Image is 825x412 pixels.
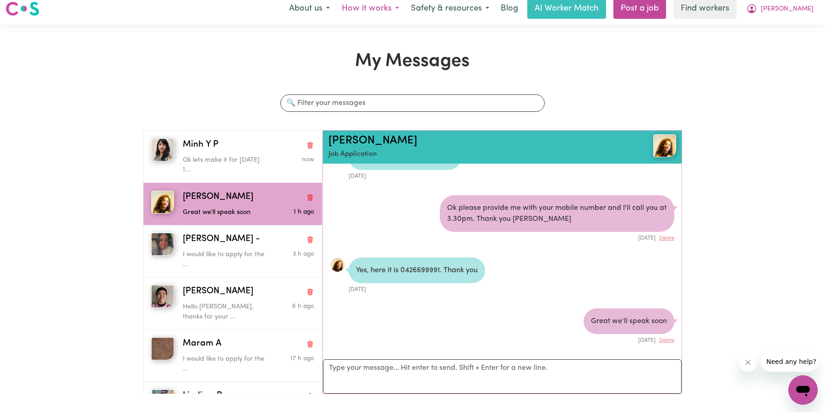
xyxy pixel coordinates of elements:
[584,334,674,345] div: [DATE]
[151,138,174,161] img: Minh Y P
[618,134,676,157] a: Jazz Davies
[306,191,314,203] button: Delete conversation
[183,155,271,175] p: Ok lets make it for [DATE] 1...
[293,251,314,257] span: Message sent on August 3, 2025
[440,232,674,242] div: [DATE]
[151,337,174,360] img: Maram A
[183,250,271,269] p: I would like to apply for the ...
[151,191,174,214] img: Jazz Davies
[653,134,676,157] img: View Jazz Davies 's profile
[183,285,253,298] span: [PERSON_NAME]
[739,353,757,372] iframe: Close message
[143,277,322,330] button: Yasuyo O[PERSON_NAME]Delete conversationHello [PERSON_NAME], thanks for your ...Message sent on A...
[306,286,314,298] button: Delete conversation
[294,209,314,215] span: Message sent on August 3, 2025
[292,303,314,309] span: Message sent on August 3, 2025
[183,191,253,204] span: [PERSON_NAME]
[659,235,674,242] button: Delete
[183,354,271,374] p: I would like to apply for the ...
[761,352,818,372] iframe: Message from company
[5,0,39,17] img: Careseekers logo
[788,375,818,405] iframe: Button to launch messaging window
[143,225,322,277] button: Arpanpreet -[PERSON_NAME] -Delete conversationI would like to apply for the ...Message sent on Au...
[290,356,314,362] span: Message sent on August 2, 2025
[143,50,682,72] h1: My Messages
[440,195,674,232] div: Ok please provide me with your mobile number and I'll call you at 3.30pm. Thank you [PERSON_NAME]
[183,208,271,218] p: Great we'll speak soon
[151,233,174,256] img: Arpanpreet -
[349,258,485,283] div: Yes, here it is 0426699991. Thank you
[306,390,314,402] button: Delete conversation
[761,4,814,14] span: [PERSON_NAME]
[183,390,222,403] span: Lindiwe R
[659,337,674,345] button: Delete
[328,149,618,160] p: Job Application
[349,170,461,181] div: [DATE]
[151,285,174,308] img: Yasuyo O
[143,131,322,183] button: Minh Y PMinh Y PDelete conversationOk lets make it for [DATE] 1...Message sent on August 3, 2025
[349,283,485,294] div: [DATE]
[584,308,674,334] div: Great we'll speak soon
[143,183,322,225] button: Jazz Davies [PERSON_NAME]Delete conversationGreat we'll speak soonMessage sent on August 3, 2025
[306,234,314,246] button: Delete conversation
[183,337,221,351] span: Maram A
[328,135,417,146] a: [PERSON_NAME]
[306,139,314,151] button: Delete conversation
[143,330,322,382] button: Maram AMaram ADelete conversationI would like to apply for the ...Message sent on August 2, 2025
[280,94,544,112] input: 🔍 Filter your messages
[330,258,345,272] a: View Jazz Davies 's profile
[306,338,314,350] button: Delete conversation
[330,258,345,272] img: F4E82D9A86B67A4511BCF4CB04B9A067_avatar_blob
[183,302,271,322] p: Hello [PERSON_NAME], thanks for your ...
[183,138,219,152] span: Minh Y P
[183,233,260,246] span: [PERSON_NAME] -
[302,157,314,163] span: Message sent on August 3, 2025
